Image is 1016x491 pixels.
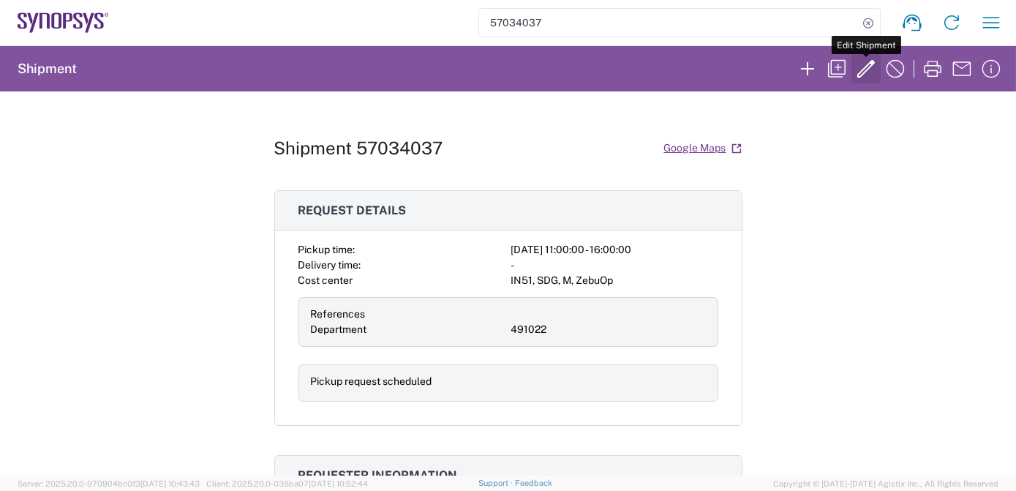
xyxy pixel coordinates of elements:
div: IN51, SDG, M, ZebuOp [511,273,718,288]
div: - [511,258,718,273]
a: Feedback [515,479,552,487]
span: Pickup time: [298,244,355,255]
span: Request details [298,203,407,217]
span: Delivery time: [298,259,361,271]
span: [DATE] 10:43:43 [140,479,200,488]
span: Server: 2025.20.0-970904bc0f3 [18,479,200,488]
div: [DATE] 11:00:00 - 16:00:00 [511,242,718,258]
span: References [311,308,366,320]
span: Client: 2025.20.0-035ba07 [206,479,368,488]
a: Google Maps [663,135,742,161]
div: 491022 [511,322,706,337]
span: Requester information [298,468,458,482]
span: Pickup request scheduled [311,375,432,387]
input: Shipment, tracking or reference number [479,9,858,37]
span: Copyright © [DATE]-[DATE] Agistix Inc., All Rights Reserved [773,477,998,490]
span: [DATE] 10:52:44 [309,479,368,488]
div: Department [311,322,505,337]
span: Cost center [298,274,353,286]
h2: Shipment [18,60,77,78]
a: Support [478,479,515,487]
h1: Shipment 57034037 [274,138,443,159]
